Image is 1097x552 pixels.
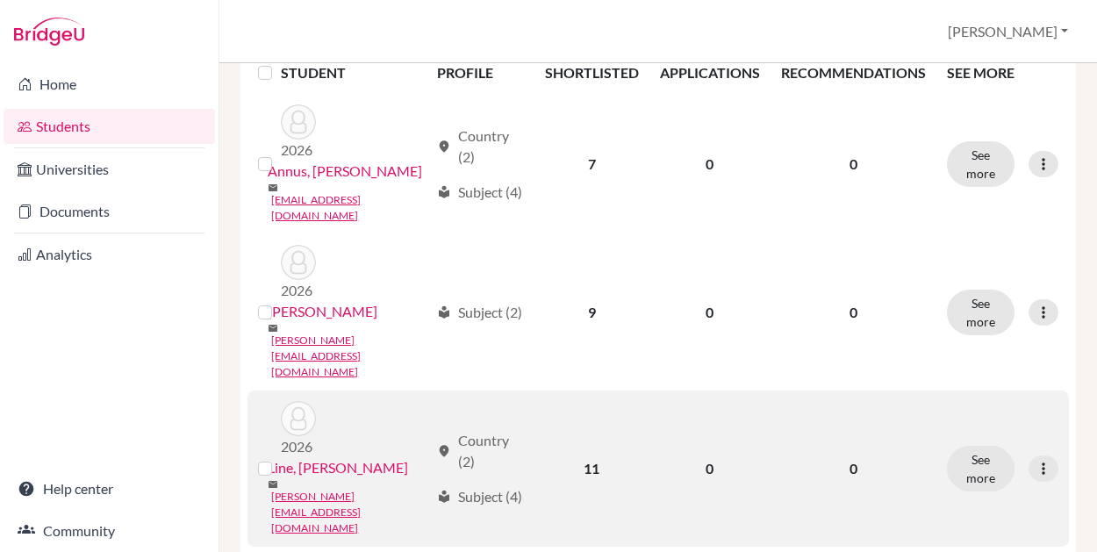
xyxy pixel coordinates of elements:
[940,15,1076,48] button: [PERSON_NAME]
[268,183,278,193] span: mail
[649,52,771,94] th: APPLICATIONS
[281,245,316,280] img: Boros, Annamária
[781,154,926,175] p: 0
[268,479,278,490] span: mail
[268,457,408,478] a: Line, [PERSON_NAME]
[947,290,1015,335] button: See more
[281,401,316,436] img: Line, Daniel
[4,194,215,229] a: Documents
[437,486,522,507] div: Subject (4)
[268,161,422,182] a: Annus, [PERSON_NAME]
[534,234,649,391] td: 9
[781,302,926,323] p: 0
[534,52,649,94] th: SHORTLISTED
[781,458,926,479] p: 0
[4,471,215,506] a: Help center
[271,489,428,536] a: [PERSON_NAME][EMAIL_ADDRESS][DOMAIN_NAME]
[4,67,215,102] a: Home
[437,490,451,504] span: local_library
[947,141,1015,187] button: See more
[649,94,771,234] td: 0
[936,52,1069,94] th: SEE MORE
[4,237,215,272] a: Analytics
[437,305,451,319] span: local_library
[281,280,316,301] p: 2026
[281,52,426,94] th: STUDENT
[534,94,649,234] td: 7
[271,333,428,380] a: [PERSON_NAME][EMAIL_ADDRESS][DOMAIN_NAME]
[281,436,316,457] p: 2026
[649,234,771,391] td: 0
[437,140,451,154] span: location_on
[271,192,428,224] a: [EMAIL_ADDRESS][DOMAIN_NAME]
[534,391,649,547] td: 11
[437,182,522,203] div: Subject (4)
[437,302,522,323] div: Subject (2)
[268,301,377,322] a: [PERSON_NAME]
[14,18,84,46] img: Bridge-U
[437,125,524,168] div: Country (2)
[947,446,1015,491] button: See more
[4,109,215,144] a: Students
[281,140,316,161] p: 2026
[437,430,524,472] div: Country (2)
[437,185,451,199] span: local_library
[281,104,316,140] img: Annus, Dorottya
[437,444,451,458] span: location_on
[4,513,215,548] a: Community
[649,391,771,547] td: 0
[771,52,936,94] th: RECOMMENDATIONS
[268,323,278,333] span: mail
[427,52,534,94] th: PROFILE
[4,152,215,187] a: Universities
